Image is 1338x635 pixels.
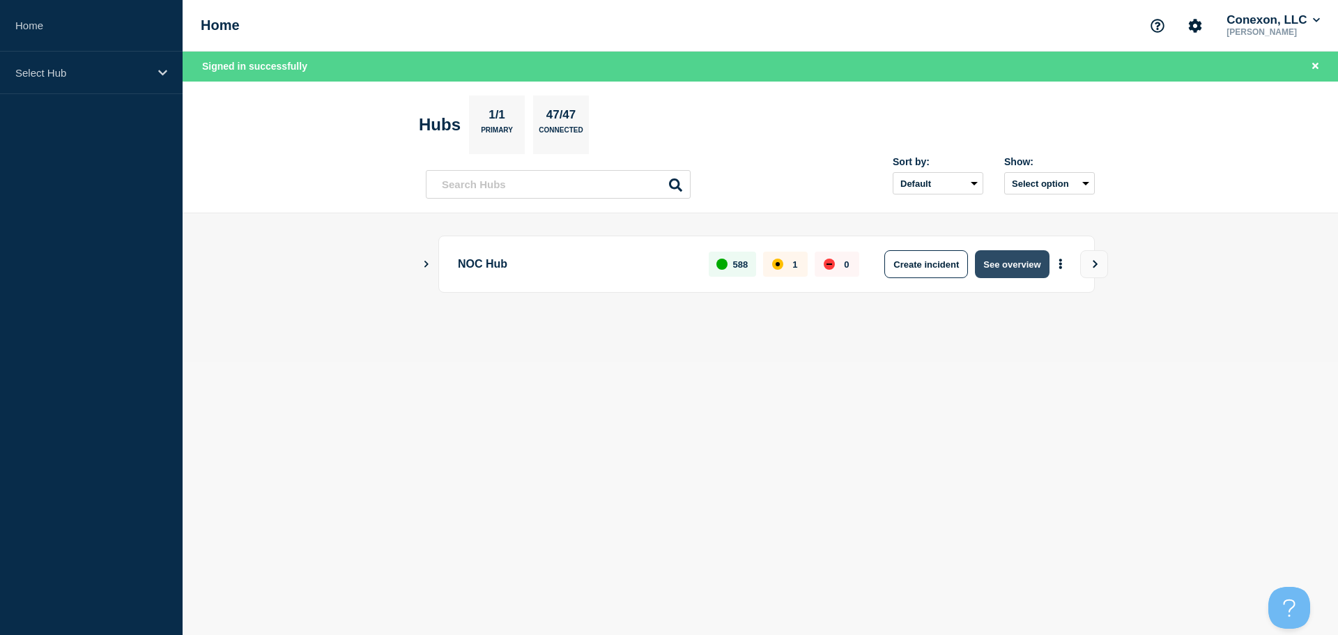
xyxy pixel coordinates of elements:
[481,126,513,141] p: Primary
[824,259,835,270] div: down
[541,108,581,126] p: 47/47
[1268,587,1310,629] iframe: Help Scout Beacon - Open
[884,250,968,278] button: Create incident
[484,108,511,126] p: 1/1
[1307,59,1324,75] button: Close banner
[772,259,783,270] div: affected
[716,259,728,270] div: up
[893,156,983,167] div: Sort by:
[1004,172,1095,194] button: Select option
[1143,11,1172,40] button: Support
[733,259,748,270] p: 588
[423,259,430,270] button: Show Connected Hubs
[1181,11,1210,40] button: Account settings
[539,126,583,141] p: Connected
[201,17,240,33] h1: Home
[1224,13,1323,27] button: Conexon, LLC
[844,259,849,270] p: 0
[1004,156,1095,167] div: Show:
[426,170,691,199] input: Search Hubs
[1224,27,1323,37] p: [PERSON_NAME]
[792,259,797,270] p: 1
[893,172,983,194] select: Sort by
[1052,252,1070,277] button: More actions
[419,115,461,135] h2: Hubs
[975,250,1049,278] button: See overview
[1080,250,1108,278] button: View
[458,250,693,278] p: NOC Hub
[202,61,307,72] span: Signed in successfully
[15,67,149,79] p: Select Hub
